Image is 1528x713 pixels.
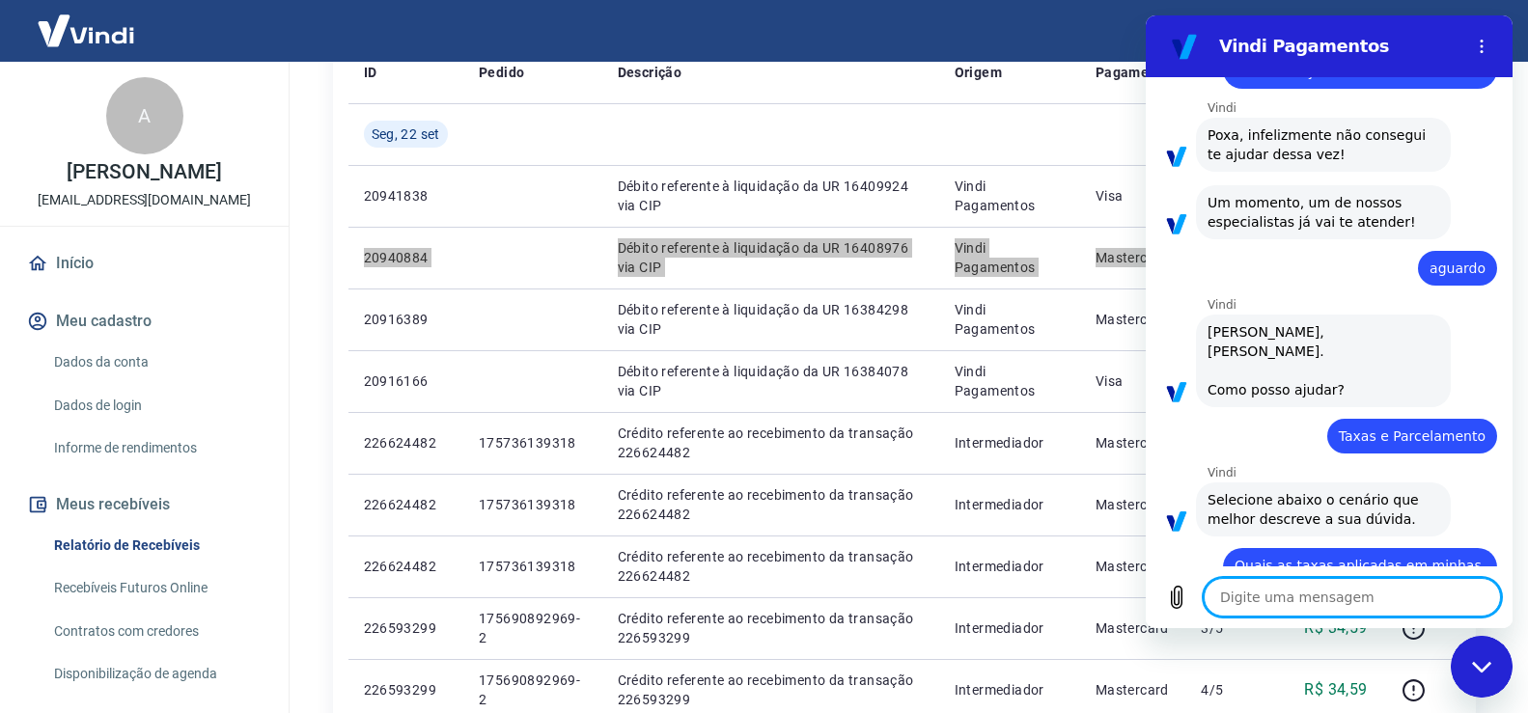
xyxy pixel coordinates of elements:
[479,433,587,452] p: 175736139318
[1096,557,1171,576] p: Mastercard
[1304,678,1367,701] p: R$ 34,59
[1096,310,1171,329] p: Mastercard
[1096,680,1171,699] p: Mastercard
[364,618,448,638] p: 226593299
[1096,63,1171,82] p: Pagamento
[479,671,587,709] p: 175690892969-2
[364,371,448,391] p: 20916166
[1201,618,1258,638] p: 3/5
[106,77,183,154] div: A
[955,618,1065,638] p: Intermediador
[618,547,924,586] p: Crédito referente ao recebimento da transação 226624482
[955,362,1065,400] p: Vindi Pagamentos
[618,424,924,462] p: Crédito referente ao recebimento da transação 226624482
[46,654,265,694] a: Disponibilização de agenda
[372,124,440,144] span: Seg, 22 set
[46,428,265,468] a: Informe de rendimentos
[46,386,265,425] a: Dados de login
[618,63,682,82] p: Descrição
[955,177,1065,215] p: Vindi Pagamentos
[1451,636,1513,698] iframe: Botão para abrir a janela de mensagens, conversa em andamento
[955,495,1065,514] p: Intermediador
[46,612,265,651] a: Contratos com credores
[1201,680,1258,699] p: 4/5
[364,186,448,206] p: 20941838
[955,557,1065,576] p: Intermediador
[618,238,924,277] p: Débito referente à liquidação da UR 16408976 via CIP
[364,63,377,82] p: ID
[46,343,265,382] a: Dados da conta
[479,557,587,576] p: 175736139318
[1435,14,1505,49] button: Sair
[618,609,924,647] p: Crédito referente ao recebimento da transação 226593299
[618,362,924,400] p: Débito referente à liquidação da UR 16384078 via CIP
[618,485,924,524] p: Crédito referente ao recebimento da transação 226624482
[364,310,448,329] p: 20916389
[955,433,1065,452] p: Intermediador
[479,63,524,82] p: Pedido
[364,557,448,576] p: 226624482
[1096,433,1171,452] p: Mastercard
[618,671,924,709] p: Crédito referente ao recebimento da transação 226593299
[618,177,924,215] p: Débito referente à liquidação da UR 16409924 via CIP
[479,609,587,647] p: 175690892969-2
[955,238,1065,277] p: Vindi Pagamentos
[38,190,251,210] p: [EMAIL_ADDRESS][DOMAIN_NAME]
[479,495,587,514] p: 175736139318
[23,300,265,343] button: Meu cadastro
[1096,186,1171,206] p: Visa
[955,300,1065,339] p: Vindi Pagamentos
[364,495,448,514] p: 226624482
[1146,15,1513,628] iframe: Janela de mensagens
[955,63,1002,82] p: Origem
[364,433,448,452] p: 226624482
[1096,248,1171,267] p: Mastercard
[364,248,448,267] p: 20940884
[618,300,924,339] p: Débito referente à liquidação da UR 16384298 via CIP
[23,1,149,60] img: Vindi
[67,162,221,182] p: [PERSON_NAME]
[1096,495,1171,514] p: Mastercard
[46,526,265,565] a: Relatório de Recebíveis
[1304,617,1367,640] p: R$ 34,59
[23,242,265,285] a: Início
[46,568,265,608] a: Recebíveis Futuros Online
[1096,618,1171,638] p: Mastercard
[23,483,265,526] button: Meus recebíveis
[955,680,1065,699] p: Intermediador
[1096,371,1171,391] p: Visa
[364,680,448,699] p: 226593299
